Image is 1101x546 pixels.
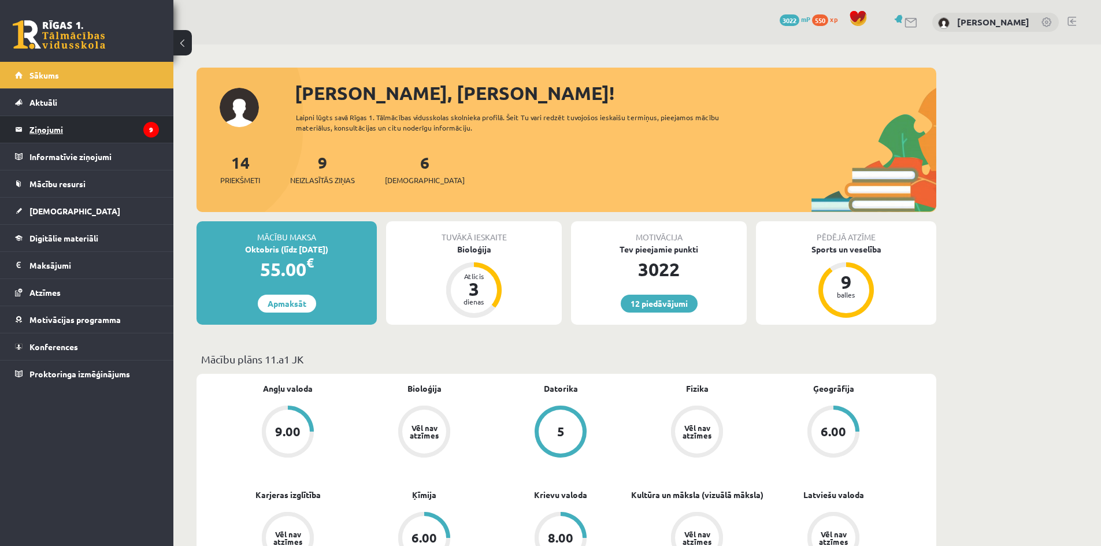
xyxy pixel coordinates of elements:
[386,221,562,243] div: Tuvākā ieskaite
[197,243,377,255] div: Oktobris (līdz [DATE])
[938,17,950,29] img: Gustavs Graudiņš
[29,206,120,216] span: [DEMOGRAPHIC_DATA]
[15,333,159,360] a: Konferences
[275,425,301,438] div: 9.00
[780,14,799,26] span: 3022
[306,254,314,271] span: €
[681,424,713,439] div: Vēl nav atzīmes
[756,243,936,320] a: Sports un veselība 9 balles
[295,79,936,107] div: [PERSON_NAME], [PERSON_NAME]!
[386,243,562,255] div: Bioloģija
[15,361,159,387] a: Proktoringa izmēģinājums
[290,174,355,186] span: Neizlasītās ziņas
[220,152,260,186] a: 14Priekšmeti
[801,14,810,24] span: mP
[220,406,356,460] a: 9.00
[957,16,1029,28] a: [PERSON_NAME]
[15,306,159,333] a: Motivācijas programma
[29,143,159,170] legend: Informatīvie ziņojumi
[812,14,828,26] span: 550
[29,233,98,243] span: Digitālie materiāli
[15,198,159,224] a: [DEMOGRAPHIC_DATA]
[780,14,810,24] a: 3022 mP
[571,243,747,255] div: Tev pieejamie punkti
[457,298,491,305] div: dienas
[571,221,747,243] div: Motivācija
[756,221,936,243] div: Pēdējā atzīme
[385,174,465,186] span: [DEMOGRAPHIC_DATA]
[821,425,846,438] div: 6.00
[681,530,713,545] div: Vēl nav atzīmes
[197,221,377,243] div: Mācību maksa
[621,295,698,313] a: 12 piedāvājumi
[15,252,159,278] a: Maksājumi
[13,20,105,49] a: Rīgas 1. Tālmācības vidusskola
[408,424,440,439] div: Vēl nav atzīmes
[29,70,59,80] span: Sākums
[29,252,159,278] legend: Maksājumi
[15,143,159,170] a: Informatīvie ziņojumi
[15,279,159,306] a: Atzīmes
[534,489,587,501] a: Krievu valoda
[817,530,850,545] div: Vēl nav atzīmes
[15,116,159,143] a: Ziņojumi9
[803,489,864,501] a: Latviešu valoda
[296,112,740,133] div: Laipni lūgts savā Rīgas 1. Tālmācības vidusskolas skolnieka profilā. Šeit Tu vari redzēt tuvojošo...
[544,382,578,395] a: Datorika
[765,406,902,460] a: 6.00
[492,406,629,460] a: 5
[197,255,377,283] div: 55.00
[457,280,491,298] div: 3
[255,489,321,501] a: Karjeras izglītība
[15,89,159,116] a: Aktuāli
[686,382,709,395] a: Fizika
[272,530,304,545] div: Vēl nav atzīmes
[29,116,159,143] legend: Ziņojumi
[201,351,932,367] p: Mācību plāns 11.a1 JK
[15,225,159,251] a: Digitālie materiāli
[407,382,442,395] a: Bioloģija
[385,152,465,186] a: 6[DEMOGRAPHIC_DATA]
[386,243,562,320] a: Bioloģija Atlicis 3 dienas
[629,406,765,460] a: Vēl nav atzīmes
[548,532,573,544] div: 8.00
[143,122,159,138] i: 9
[29,369,130,379] span: Proktoringa izmēģinājums
[829,273,863,291] div: 9
[813,382,854,395] a: Ģeogrāfija
[557,425,565,438] div: 5
[412,489,436,501] a: Ķīmija
[258,295,316,313] a: Apmaksāt
[829,291,863,298] div: balles
[812,14,843,24] a: 550 xp
[571,255,747,283] div: 3022
[15,62,159,88] a: Sākums
[29,314,121,325] span: Motivācijas programma
[756,243,936,255] div: Sports un veselība
[29,287,61,298] span: Atzīmes
[830,14,837,24] span: xp
[631,489,763,501] a: Kultūra un māksla (vizuālā māksla)
[29,97,57,107] span: Aktuāli
[29,179,86,189] span: Mācību resursi
[290,152,355,186] a: 9Neizlasītās ziņas
[356,406,492,460] a: Vēl nav atzīmes
[457,273,491,280] div: Atlicis
[263,382,313,395] a: Angļu valoda
[412,532,437,544] div: 6.00
[220,174,260,186] span: Priekšmeti
[29,341,78,352] span: Konferences
[15,170,159,197] a: Mācību resursi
